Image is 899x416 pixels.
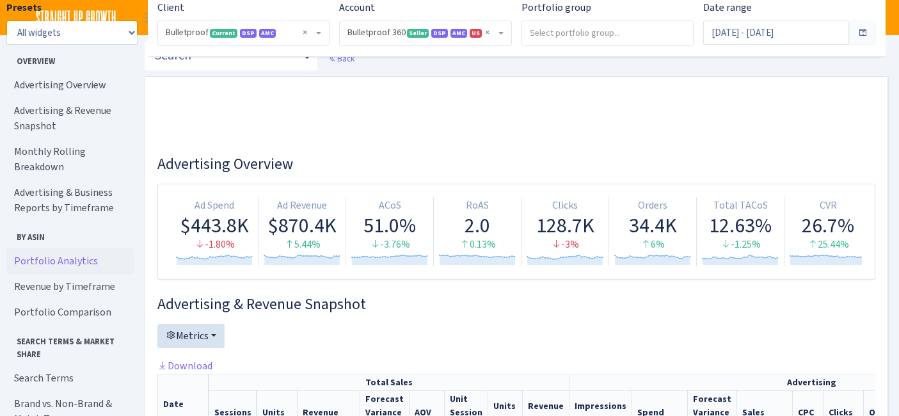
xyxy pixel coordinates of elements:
span: AMC [450,29,467,38]
span: Bulletproof 360 <span class="badge badge-success">Seller</span><span class="badge badge-primary">... [347,26,495,39]
div: -1.25% [702,237,779,252]
h3: Widget #2 [157,295,875,314]
div: Total TACoS [702,198,779,213]
div: 128.7K [527,213,603,237]
button: Metrics [157,324,225,348]
th: Total Sales [209,374,569,391]
span: Bulletproof <span class="badge badge-success">Current</span><span class="badge badge-primary">DSP... [158,21,329,45]
a: Portfolio Analytics [6,248,134,274]
span: US [470,29,482,38]
a: Search Terms [6,365,134,391]
div: RoAS [439,198,516,213]
div: 12.63% [702,213,779,237]
div: 2.0 [439,213,516,237]
div: 34.4K [614,213,691,237]
span: DSP [431,29,448,38]
a: Advertising & Revenue Snapshot [6,98,134,139]
div: -3% [527,237,603,252]
span: Overview [7,50,134,67]
span: By ASIN [7,226,134,243]
h3: Widget #1 [157,155,875,173]
span: Current [210,29,237,38]
div: 51.0% [351,213,428,237]
div: Orders [614,198,691,213]
a: Portfolio Comparison [6,300,134,325]
div: Ad Spend [176,198,253,213]
img: Zach Belous [855,6,877,29]
a: Advertising & Business Reports by Timeframe [6,180,134,221]
div: 0.13% [439,237,516,252]
span: Search Terms & Market Share [7,330,134,360]
span: Bulletproof <span class="badge badge-success">Current</span><span class="badge badge-primary">DSP... [166,26,314,39]
div: $870.4K [264,213,340,237]
div: $443.8K [176,213,253,237]
span: Remove all items [303,26,307,39]
span: DSP [240,29,257,38]
div: -1.80% [176,237,253,252]
a: Revenue by Timeframe [6,274,134,300]
a: Download [157,359,212,372]
div: 25.44% [790,237,866,252]
span: Bulletproof 360 <span class="badge badge-success">Seller</span><span class="badge badge-primary">... [340,21,511,45]
div: 6% [614,237,691,252]
span: Seller [407,29,429,38]
span: Remove all items [485,26,489,39]
div: 5.44% [264,237,340,252]
div: 26.7% [790,213,866,237]
a: Advertising Overview [6,72,134,98]
div: Ad Revenue [264,198,340,213]
div: -3.76% [351,237,428,252]
div: CVR [790,198,866,213]
a: Z [855,6,877,29]
div: ACoS [351,198,428,213]
span: AMC [259,29,276,38]
a: Monthly Rolling Breakdown [6,139,134,180]
div: Clicks [527,198,603,213]
a: Back [328,52,354,64]
input: Select portfolio group... [522,21,694,44]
